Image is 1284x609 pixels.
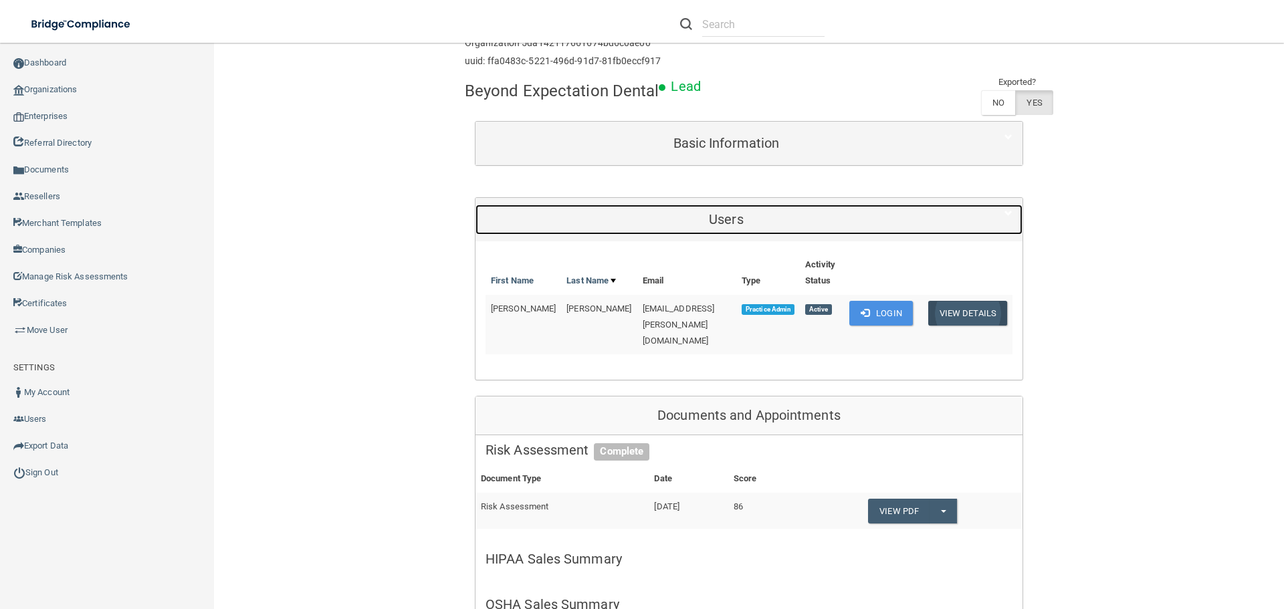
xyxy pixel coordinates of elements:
img: ic_dashboard_dark.d01f4a41.png [13,58,24,69]
a: Basic Information [486,128,1012,158]
img: ic_power_dark.7ecde6b1.png [13,467,25,479]
h5: Risk Assessment [486,443,1012,457]
th: Type [736,251,800,295]
img: ic-search.3b580494.png [680,18,692,30]
span: Practice Admin [742,304,794,315]
input: Search [702,12,825,37]
th: Score [728,465,803,493]
a: Last Name [566,273,616,289]
h4: Beyond Expectation Dental [465,82,659,100]
img: icon-documents.8dae5593.png [13,165,24,176]
h5: Basic Information [486,136,967,150]
p: Lead [671,74,700,99]
th: Date [649,465,728,493]
img: organization-icon.f8decf85.png [13,85,24,96]
span: Active [805,304,832,315]
td: [DATE] [649,493,728,529]
h5: Users [486,212,967,227]
label: YES [1015,90,1053,115]
a: First Name [491,273,534,289]
td: Exported? [981,74,1053,90]
a: View PDF [868,499,930,523]
span: [PERSON_NAME] [566,303,631,314]
img: ic_user_dark.df1a06c3.png [13,387,24,398]
button: Login [849,301,913,326]
img: icon-users.e205127d.png [13,414,24,424]
span: [PERSON_NAME] [491,303,556,314]
td: Risk Assessment [475,493,649,529]
h5: HIPAA Sales Summary [486,552,1012,566]
iframe: Drift Widget Chat Controller [1053,514,1268,568]
h6: uuid: ffa0483c-5221-496d-91d7-81fb0eccf917 [465,56,661,66]
img: bridge_compliance_login_screen.278c3ca4.svg [20,11,143,38]
th: Document Type [475,465,649,493]
img: briefcase.64adab9b.png [13,324,27,337]
td: 86 [728,493,803,529]
div: Documents and Appointments [475,396,1023,435]
span: Complete [594,443,649,461]
img: enterprise.0d942306.png [13,112,24,122]
img: ic_reseller.de258add.png [13,191,24,202]
a: Users [486,205,1012,235]
img: icon-export.b9366987.png [13,441,24,451]
label: NO [981,90,1015,115]
button: View Details [928,301,1007,326]
th: Email [637,251,736,295]
label: SETTINGS [13,360,55,376]
span: [EMAIL_ADDRESS][PERSON_NAME][DOMAIN_NAME] [643,303,715,346]
th: Activity Status [800,251,844,295]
